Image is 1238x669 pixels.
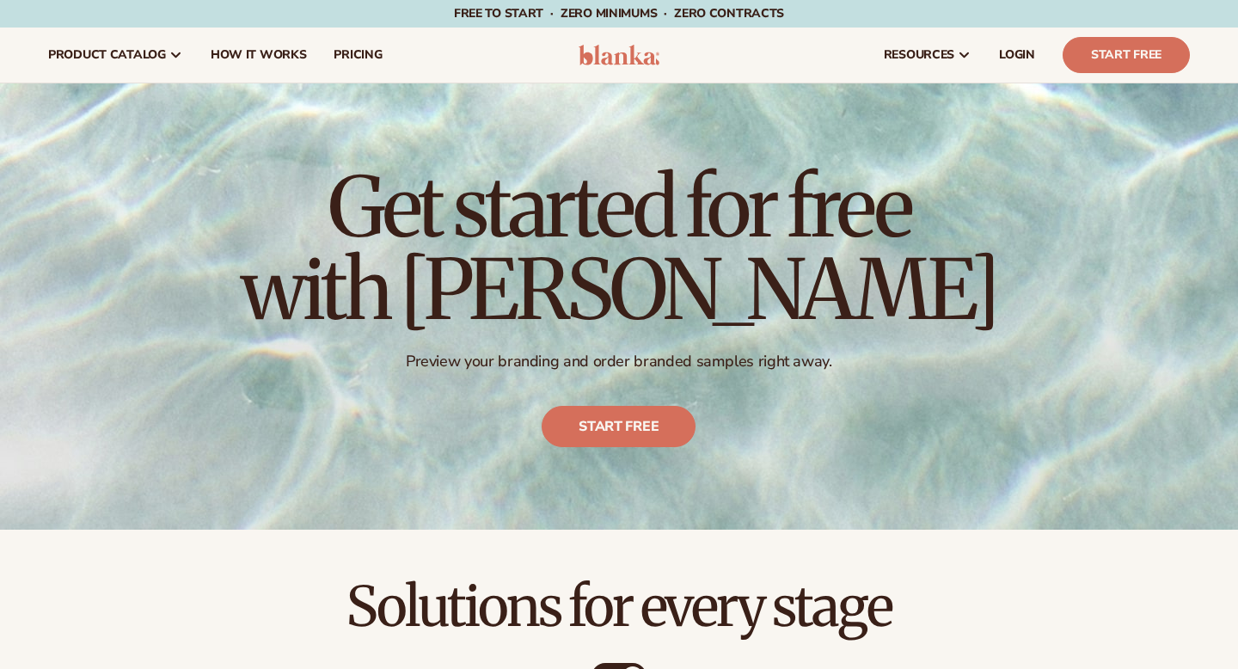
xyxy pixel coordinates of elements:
[34,28,197,83] a: product catalog
[197,28,321,83] a: How It Works
[985,28,1049,83] a: LOGIN
[48,48,166,62] span: product catalog
[211,48,307,62] span: How It Works
[870,28,985,83] a: resources
[884,48,954,62] span: resources
[48,578,1190,635] h2: Solutions for every stage
[1063,37,1190,73] a: Start Free
[334,48,382,62] span: pricing
[241,352,997,371] p: Preview your branding and order branded samples right away.
[579,45,660,65] img: logo
[999,48,1035,62] span: LOGIN
[241,166,997,331] h1: Get started for free with [PERSON_NAME]
[542,406,696,447] a: Start free
[320,28,395,83] a: pricing
[454,5,784,21] span: Free to start · ZERO minimums · ZERO contracts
